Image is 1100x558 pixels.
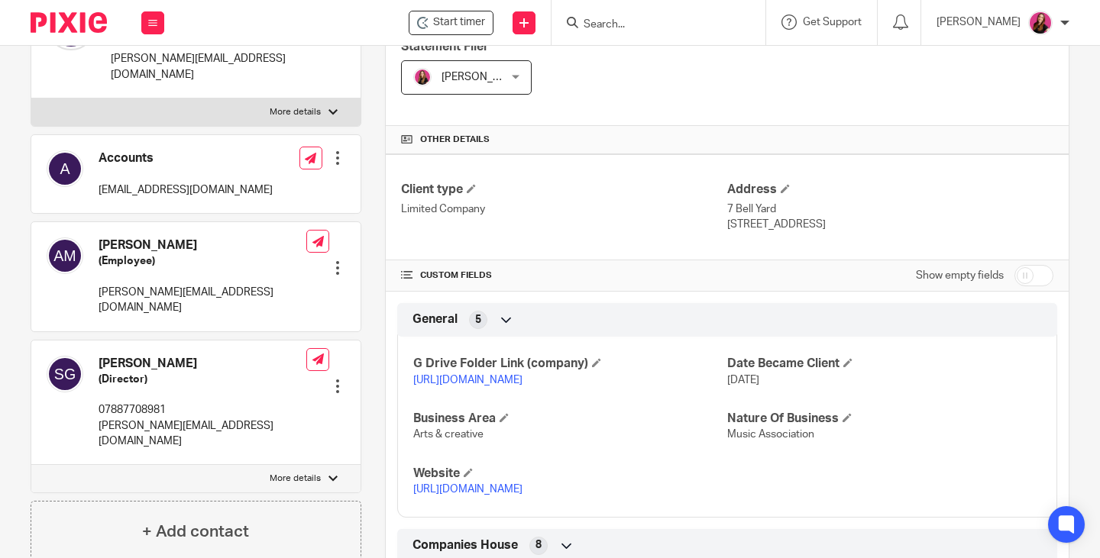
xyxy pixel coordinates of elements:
[413,375,522,385] a: [URL][DOMAIN_NAME]
[99,372,306,387] h5: (Director)
[727,411,1041,427] h4: Nature Of Business
[47,356,83,392] img: svg%3E
[727,202,1053,217] p: 7 Bell Yard
[142,520,249,543] h4: + Add contact
[413,68,432,86] img: 17.png
[727,375,759,385] span: [DATE]
[413,466,727,482] h4: Website
[99,182,273,198] p: [EMAIL_ADDRESS][DOMAIN_NAME]
[47,150,83,187] img: svg%3E
[401,269,727,282] h4: CUSTOM FIELDS
[99,402,306,418] p: 07887708981
[412,311,458,327] span: General
[412,537,518,553] span: Companies House
[270,473,321,485] p: More details
[1028,11,1053,35] img: 21.png
[99,237,306,253] h4: [PERSON_NAME]
[99,418,306,450] p: [PERSON_NAME][EMAIL_ADDRESS][DOMAIN_NAME]
[401,182,727,198] h4: Client type
[937,15,1021,30] p: [PERSON_NAME]
[727,217,1053,232] p: [STREET_ADDRESS]
[47,237,83,274] img: svg%3E
[99,150,273,166] h4: Accounts
[99,285,306,316] p: [PERSON_NAME][EMAIL_ADDRESS][DOMAIN_NAME]
[916,268,1004,283] label: Show empty fields
[413,411,727,427] h4: Business Area
[413,429,484,440] span: Arts & creative
[433,15,485,31] span: Start timer
[99,253,306,269] h5: (Employee)
[270,106,321,118] p: More details
[535,537,542,553] span: 8
[31,12,107,33] img: Pixie
[409,11,493,35] div: MUSIC INDUSTRIES ASSOCIATION
[413,484,522,495] a: [URL][DOMAIN_NAME]
[413,356,727,372] h4: G Drive Folder Link (company)
[442,72,526,82] span: [PERSON_NAME]
[803,17,862,27] span: Get Support
[420,134,490,146] span: Other details
[99,356,306,372] h4: [PERSON_NAME]
[727,182,1053,198] h4: Address
[727,356,1041,372] h4: Date Became Client
[111,51,308,82] p: [PERSON_NAME][EMAIL_ADDRESS][DOMAIN_NAME]
[401,202,727,217] p: Limited Company
[727,429,814,440] span: Music Association
[582,18,720,32] input: Search
[475,312,481,327] span: 5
